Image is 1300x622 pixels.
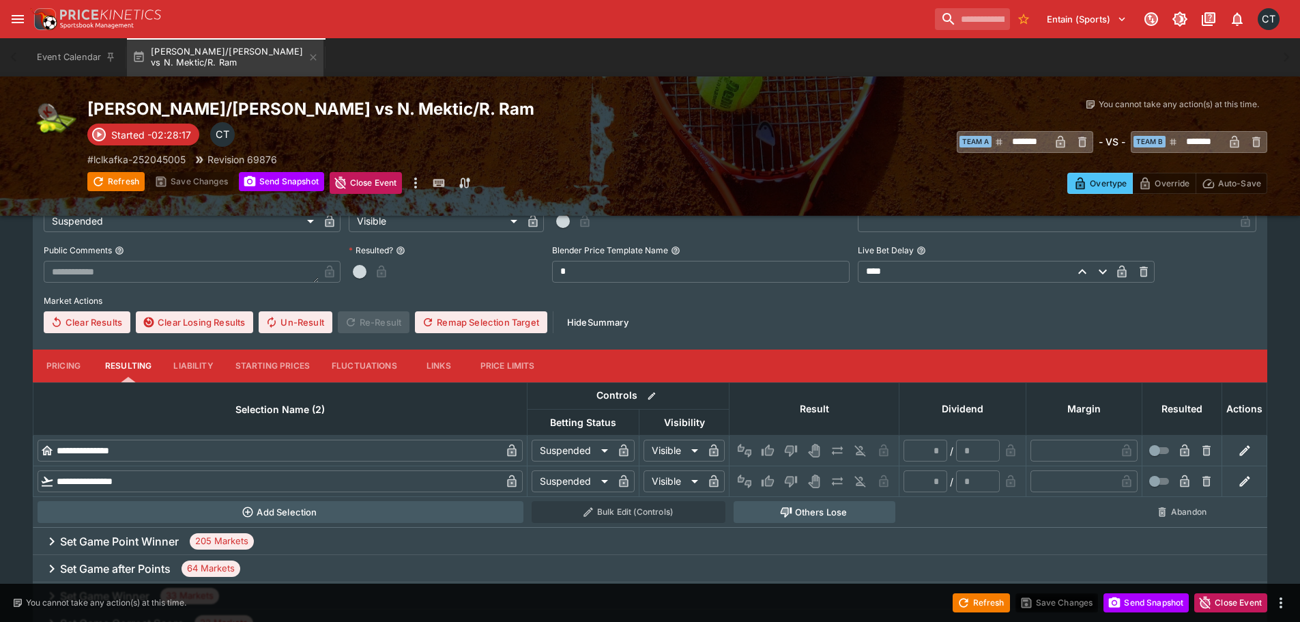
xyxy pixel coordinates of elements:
[1139,7,1164,31] button: Connected to PK
[5,7,30,31] button: open drawer
[1132,173,1196,194] button: Override
[210,122,235,147] div: Cameron Tarver
[1067,173,1267,194] div: Start From
[950,444,953,458] div: /
[1103,593,1189,612] button: Send Snapshot
[44,210,319,232] div: Suspended
[259,311,332,333] button: Un-Result
[532,501,725,523] button: Bulk Edit (Controls)
[239,172,324,191] button: Send Snapshot
[780,440,802,462] button: Lose
[734,440,755,462] button: Not Set
[899,382,1026,435] th: Dividend
[87,98,678,119] h2: Copy To Clipboard
[1039,8,1135,30] button: Select Tenant
[321,350,408,382] button: Fluctuations
[644,440,703,462] div: Visible
[850,440,871,462] button: Eliminated In Play
[780,470,802,492] button: Lose
[953,593,1010,612] button: Refresh
[1194,593,1267,612] button: Close Event
[644,470,703,492] div: Visible
[803,440,825,462] button: Void
[136,311,253,333] button: Clear Losing Results
[1099,98,1259,111] p: You cannot take any action(s) at this time.
[162,350,224,382] button: Liability
[532,470,613,492] div: Suspended
[1196,173,1267,194] button: Auto-Save
[671,246,680,255] button: Blender Price Template Name
[30,5,57,33] img: PriceKinetics Logo
[115,246,124,255] button: Public Comments
[1254,4,1284,34] button: Cameron Tarver
[1222,382,1267,435] th: Actions
[552,244,668,256] p: Blender Price Template Name
[649,414,720,431] span: Visibility
[1146,501,1218,523] button: Abandon
[803,470,825,492] button: Void
[730,382,899,435] th: Result
[29,38,124,76] button: Event Calendar
[1099,135,1125,149] h6: - VS -
[396,246,405,255] button: Resulted?
[225,350,321,382] button: Starting Prices
[44,291,1256,311] label: Market Actions
[470,350,546,382] button: Price Limits
[643,387,661,405] button: Bulk edit
[87,172,145,191] button: Refresh
[1133,136,1166,147] span: Team B
[959,136,992,147] span: Team A
[1013,8,1035,30] button: No Bookmarks
[407,172,424,194] button: more
[38,501,523,523] button: Add Selection
[1026,382,1142,435] th: Margin
[950,475,953,489] div: /
[757,470,779,492] button: Win
[415,311,547,333] button: Remap Selection Target
[330,172,403,194] button: Close Event
[935,8,1010,30] input: search
[1273,595,1289,611] button: more
[60,535,179,549] h6: Set Game Point Winner
[826,440,848,462] button: Push
[349,210,522,232] div: Visible
[87,152,186,167] p: Copy To Clipboard
[190,535,254,548] span: 205 Markets
[207,152,277,167] p: Revision 69876
[1155,176,1189,190] p: Override
[182,562,240,576] span: 64 Markets
[60,562,171,576] h6: Set Game after Points
[532,440,613,462] div: Suspended
[44,244,112,256] p: Public Comments
[220,401,340,418] span: Selection Name (2)
[127,38,323,76] button: [PERSON_NAME]/[PERSON_NAME] vs N. Mektic/R. Ram
[408,350,470,382] button: Links
[33,98,76,142] img: tennis.png
[734,470,755,492] button: Not Set
[528,382,730,409] th: Controls
[535,414,631,431] span: Betting Status
[1218,176,1261,190] p: Auto-Save
[1225,7,1250,31] button: Notifications
[60,10,161,20] img: PriceKinetics
[94,350,162,382] button: Resulting
[60,23,134,29] img: Sportsbook Management
[338,311,409,333] span: Re-Result
[757,440,779,462] button: Win
[1196,7,1221,31] button: Documentation
[1142,382,1222,435] th: Resulted
[1168,7,1192,31] button: Toggle light/dark mode
[734,501,895,523] button: Others Lose
[850,470,871,492] button: Eliminated In Play
[559,311,637,333] button: HideSummary
[26,597,186,609] p: You cannot take any action(s) at this time.
[33,350,94,382] button: Pricing
[1090,176,1127,190] p: Overtype
[1258,8,1280,30] div: Cameron Tarver
[44,311,130,333] button: Clear Results
[111,128,191,142] p: Started -02:28:17
[916,246,926,255] button: Live Bet Delay
[858,244,914,256] p: Live Bet Delay
[1067,173,1133,194] button: Overtype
